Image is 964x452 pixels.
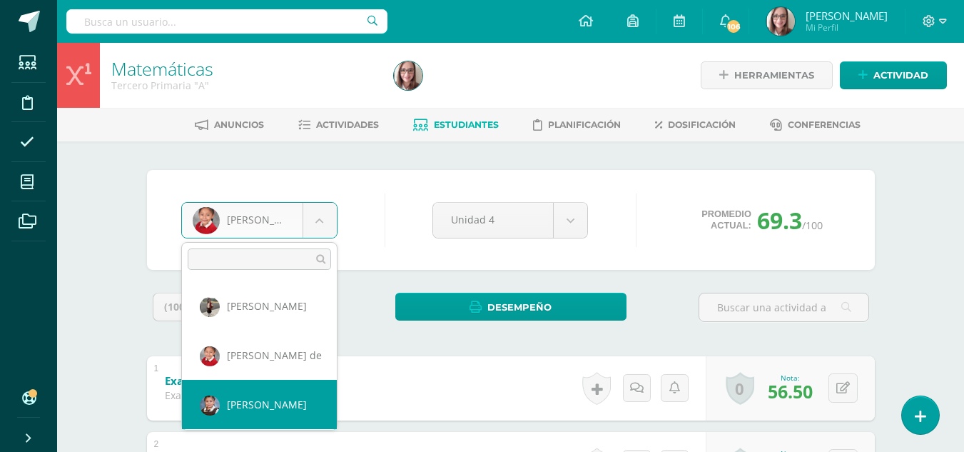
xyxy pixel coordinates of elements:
[227,299,307,313] span: [PERSON_NAME]
[200,297,220,317] img: a92adcc4f2c66706a8251ec6f5dbb1e3.png
[227,348,322,362] span: [PERSON_NAME] de
[227,398,307,411] span: [PERSON_NAME]
[200,396,220,416] img: 64d86f1dffa7948d4d27922d229a6a90.png
[200,346,220,366] img: 5ede767bf713d02edf03a3a249dd4edc.png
